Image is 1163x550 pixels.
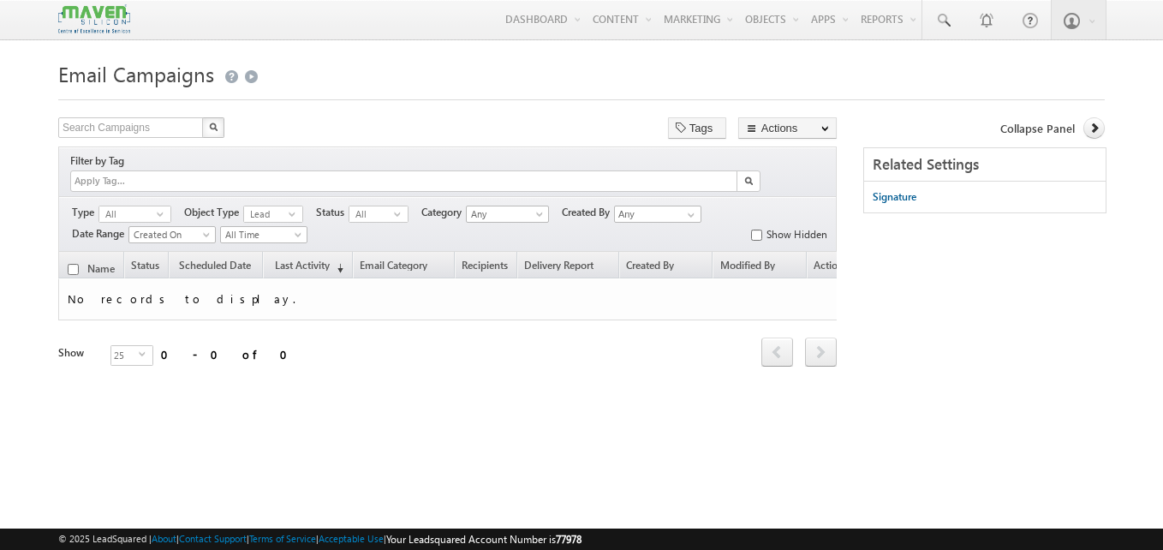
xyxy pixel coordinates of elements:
[72,205,98,220] span: Type
[330,261,343,275] span: (sorted descending)
[58,60,214,87] span: Email Campaigns
[864,148,1106,182] div: Related Settings
[808,260,856,278] span: Actions
[316,205,349,220] span: Status
[360,260,445,271] span: Email Category
[562,205,614,220] span: Created By
[264,260,351,278] a: Last Activity(sorted descending)
[111,346,139,365] span: 25
[125,260,168,278] a: Status
[68,264,79,275] input: Check all records
[626,260,703,271] span: Created by (date)
[805,339,837,367] a: next
[466,206,549,223] a: Any
[744,176,753,185] img: Search
[873,182,916,212] a: Signature
[99,206,157,222] span: All
[766,227,827,242] label: Show Hidden
[289,210,302,218] span: select
[761,339,793,367] a: prev
[1000,121,1075,136] span: Collapse Panel
[394,210,408,218] span: select
[139,350,152,358] span: select
[761,338,793,367] span: prev
[249,533,316,544] a: Terms of Service
[620,260,712,278] a: Created By
[72,226,128,242] span: Date Range
[713,260,805,278] a: Modified By
[209,123,218,131] img: Search
[58,345,97,361] div: Show
[738,117,837,139] button: Actions
[73,174,175,188] input: Apply Tag...
[271,260,330,271] span: Last Activity
[614,206,701,223] input: Type to Search
[720,260,797,271] span: Modified by (date)
[456,260,516,278] a: Recipients
[176,260,253,271] span: Scheduled Date
[179,533,247,544] a: Contact Support
[668,117,726,139] button: Tags
[244,206,289,222] span: Lead
[524,260,610,271] span: Delivery Report
[70,152,130,170] div: Filter by Tag
[129,227,211,242] span: Created On
[58,4,130,34] img: Custom Logo
[170,260,262,278] a: Scheduled Date
[386,533,581,546] span: Your Leadsquared Account Number is
[319,533,384,544] a: Acceptable Use
[161,344,298,364] div: 0 - 0 of 0
[349,206,394,222] span: All
[421,205,466,220] span: Category
[58,531,581,547] span: © 2025 LeadSquared | | | | |
[81,262,123,275] a: Name
[221,227,302,242] span: All Time
[873,189,916,205] div: Signature
[152,533,176,544] a: About
[678,206,700,224] a: Show All Items
[128,226,216,243] a: Created On
[58,278,857,320] td: No records to display.
[220,226,307,243] a: All Time
[157,210,170,218] span: select
[805,338,837,367] span: next
[467,206,545,222] span: Any
[556,533,581,546] span: 77978
[184,205,243,220] span: Object Type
